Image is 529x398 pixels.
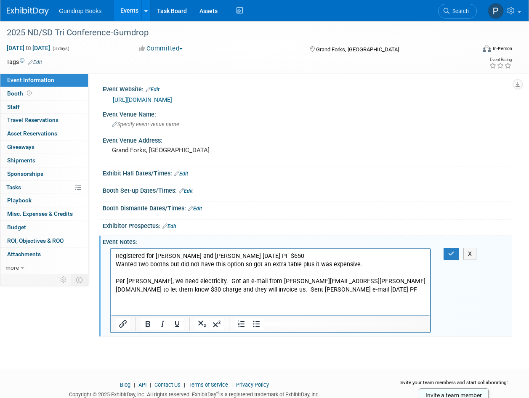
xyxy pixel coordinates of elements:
span: Search [449,8,469,14]
sup: ® [216,390,219,395]
div: 2025 ND/SD Tri Conference-Gumdrop [4,25,469,40]
button: Superscript [210,318,224,330]
span: Booth [7,90,33,97]
span: Giveaways [7,143,35,150]
iframe: Rich Text Area [111,249,430,315]
span: Booth not reserved yet [25,90,33,96]
a: Playbook [0,194,88,207]
span: Misc. Expenses & Credits [7,210,73,217]
a: Asset Reservations [0,127,88,140]
div: Event Notes: [103,236,512,246]
div: Booth Set-up Dates/Times: [103,184,512,195]
div: Exhibit Hall Dates/Times: [103,167,512,178]
span: Staff [7,103,20,110]
span: Asset Reservations [7,130,57,137]
a: Budget [0,221,88,234]
img: Pam Fitzgerald [488,3,504,19]
a: Giveaways [0,141,88,154]
div: In-Person [492,45,512,52]
span: Playbook [7,197,32,204]
div: Booth Dismantle Dates/Times: [103,202,512,213]
td: Toggle Event Tabs [71,274,88,285]
span: to [24,45,32,51]
a: Edit [162,223,176,229]
a: Privacy Policy [236,382,269,388]
a: Terms of Service [189,382,228,388]
a: Edit [146,87,159,93]
a: Misc. Expenses & Credits [0,207,88,220]
div: Invite your team members and start collaborating: [395,379,512,392]
img: ExhibitDay [7,7,49,16]
span: Event Information [7,77,54,83]
a: more [0,261,88,274]
span: Specify event venue name [112,121,179,127]
span: | [148,382,153,388]
span: ROI, Objectives & ROO [7,237,64,244]
span: | [132,382,137,388]
span: Sponsorships [7,170,43,177]
a: Attachments [0,248,88,261]
pre: Grand Forks, [GEOGRAPHIC_DATA] [112,146,264,154]
div: Event Format [439,44,512,56]
span: Travel Reservations [7,117,58,123]
span: more [5,264,19,271]
span: (3 days) [52,46,69,51]
a: [URL][DOMAIN_NAME] [113,96,172,103]
div: Event Venue Address: [103,134,512,145]
span: | [229,382,235,388]
span: Budget [7,224,26,231]
span: Gumdrop Books [59,8,101,14]
a: Booth [0,87,88,100]
span: Shipments [7,157,35,164]
div: Event Rating [489,58,512,62]
button: X [463,248,477,260]
td: Personalize Event Tab Strip [56,274,71,285]
a: Edit [174,171,188,177]
div: Exhibitor Prospectus: [103,220,512,231]
a: Sponsorships [0,167,88,180]
img: Format-Inperson.png [483,45,491,52]
span: Grand Forks, [GEOGRAPHIC_DATA] [316,46,399,53]
button: Bullet list [249,318,263,330]
button: Underline [170,318,184,330]
button: Bold [141,318,155,330]
a: Search [438,4,477,19]
span: | [182,382,187,388]
span: Attachments [7,251,41,257]
a: API [138,382,146,388]
td: Tags [6,58,42,66]
a: Edit [179,188,193,194]
div: Event Venue Name: [103,108,512,119]
span: Tasks [6,184,21,191]
a: Blog [120,382,130,388]
a: Edit [28,59,42,65]
a: Staff [0,101,88,114]
a: Shipments [0,154,88,167]
span: [DATE] [DATE] [6,44,51,52]
button: Italic [155,318,170,330]
button: Subscript [195,318,209,330]
button: Numbered list [234,318,249,330]
a: Event Information [0,74,88,87]
div: Event Website: [103,83,512,94]
button: Committed [136,44,186,53]
a: Contact Us [154,382,181,388]
a: Travel Reservations [0,114,88,127]
a: Tasks [0,181,88,194]
a: Edit [188,206,202,212]
a: ROI, Objectives & ROO [0,234,88,247]
button: Insert/edit link [116,318,130,330]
